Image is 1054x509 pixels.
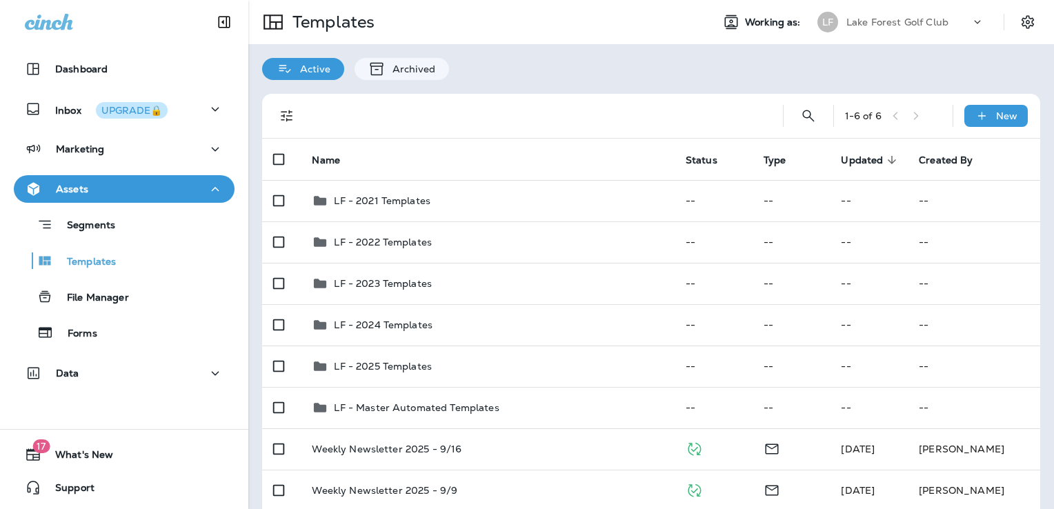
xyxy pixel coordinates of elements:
[14,282,235,311] button: File Manager
[830,221,908,263] td: --
[764,154,786,166] span: Type
[753,221,831,263] td: --
[675,387,753,428] td: --
[312,154,340,166] span: Name
[273,102,301,130] button: Filters
[686,154,735,166] span: Status
[14,441,235,468] button: 17What's New
[312,443,461,455] p: Weekly Newsletter 2025 - 9/16
[334,278,432,289] p: LF - 2023 Templates
[908,180,1040,221] td: --
[334,402,499,413] p: LF - Master Automated Templates
[908,221,1040,263] td: --
[56,368,79,379] p: Data
[686,154,717,166] span: Status
[96,102,168,119] button: UPGRADE🔒
[675,263,753,304] td: --
[908,387,1040,428] td: --
[841,154,883,166] span: Updated
[745,17,804,28] span: Working as:
[841,154,901,166] span: Updated
[908,346,1040,387] td: --
[996,110,1017,121] p: New
[908,428,1040,470] td: [PERSON_NAME]
[41,482,95,499] span: Support
[53,292,129,305] p: File Manager
[845,110,882,121] div: 1 - 6 of 6
[753,263,831,304] td: --
[334,237,432,248] p: LF - 2022 Templates
[830,180,908,221] td: --
[14,135,235,163] button: Marketing
[675,180,753,221] td: --
[32,439,50,453] span: 17
[753,387,831,428] td: --
[53,256,116,269] p: Templates
[386,63,435,74] p: Archived
[817,12,838,32] div: LF
[205,8,243,36] button: Collapse Sidebar
[14,318,235,347] button: Forms
[753,180,831,221] td: --
[41,449,113,466] span: What's New
[14,95,235,123] button: InboxUPGRADE🔒
[830,346,908,387] td: --
[334,195,430,206] p: LF - 2021 Templates
[287,12,375,32] p: Templates
[846,17,948,28] p: Lake Forest Golf Club
[334,361,432,372] p: LF - 2025 Templates
[686,441,703,454] span: Published
[14,175,235,203] button: Assets
[686,483,703,495] span: Published
[312,485,457,496] p: Weekly Newsletter 2025 - 9/9
[14,359,235,387] button: Data
[675,346,753,387] td: --
[764,441,780,454] span: Email
[841,484,875,497] span: Caitlin Wilson
[753,304,831,346] td: --
[14,55,235,83] button: Dashboard
[675,221,753,263] td: --
[830,263,908,304] td: --
[753,346,831,387] td: --
[55,102,168,117] p: Inbox
[675,304,753,346] td: --
[101,106,162,115] div: UPGRADE🔒
[841,443,875,455] span: Caitlin Wilson
[53,219,115,233] p: Segments
[830,387,908,428] td: --
[919,154,973,166] span: Created By
[1015,10,1040,34] button: Settings
[55,63,108,74] p: Dashboard
[334,319,432,330] p: LF - 2024 Templates
[56,183,88,194] p: Assets
[14,246,235,275] button: Templates
[293,63,330,74] p: Active
[830,304,908,346] td: --
[14,210,235,239] button: Segments
[14,474,235,501] button: Support
[312,154,358,166] span: Name
[764,154,804,166] span: Type
[908,263,1040,304] td: --
[908,304,1040,346] td: --
[919,154,991,166] span: Created By
[54,328,97,341] p: Forms
[795,102,822,130] button: Search Templates
[56,143,104,154] p: Marketing
[764,483,780,495] span: Email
